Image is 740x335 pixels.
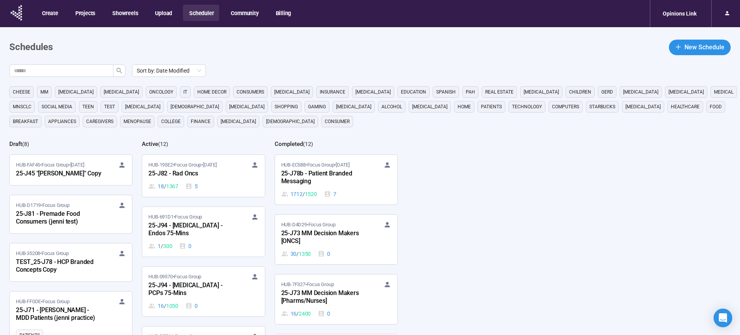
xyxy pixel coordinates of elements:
span: [MEDICAL_DATA] [412,103,447,111]
div: Open Intercom Messenger [714,309,732,327]
span: [MEDICAL_DATA] [221,118,256,125]
span: breakfast [13,118,38,125]
span: Insurance [320,88,345,96]
div: 0 [318,250,330,258]
div: 25-J94 - [MEDICAL_DATA] - PCPs 75-Mins [148,281,234,299]
span: technology [512,103,542,111]
div: 25-J73 MM Decision Makers [Pharms/Nurses] [281,288,367,306]
span: plus [675,44,681,50]
span: / [164,302,166,310]
span: HUB-EC588 • Focus Group • [281,161,350,169]
button: search [113,64,125,77]
span: PAH [466,88,475,96]
a: HUB-09570•Focus Group25-J94 - [MEDICAL_DATA] - PCPs 75-Mins16 / 10500 [142,267,265,316]
a: HUB-195E2•Focus Group•[DATE]25-J82 - Rad Oncs18 / 13675 [142,155,265,197]
h2: Draft [9,141,22,148]
span: starbucks [589,103,615,111]
div: TEST_25-J78 - HCP Branded Concepts Copy [16,257,101,275]
span: it [183,88,187,96]
div: 25-J81 - Premade Food Consumers (jenni test) [16,209,101,227]
span: HUB-35208 • Focus Group [16,250,69,257]
span: Test [104,103,115,111]
div: 0 [318,309,330,318]
span: [DEMOGRAPHIC_DATA] [171,103,219,111]
span: appliances [48,118,76,125]
span: healthcare [671,103,700,111]
div: 25-J82 - Rad Oncs [148,169,234,179]
span: 1050 [166,302,178,310]
div: Opinions Link [658,6,701,21]
span: caregivers [86,118,113,125]
div: 0 [179,242,192,250]
button: Showreels [106,5,143,21]
div: 1 [148,242,172,250]
div: 25-J73 MM Decision Makers [ONCS] [281,229,367,246]
span: HUB-FF0DE • Focus Group [16,298,70,305]
a: HUB-D1719•Focus Group25-J81 - Premade Food Consumers (jenni test) [10,195,132,233]
span: education [401,88,426,96]
span: ( 12 ) [158,141,168,147]
div: 5 [185,182,198,191]
span: [MEDICAL_DATA] [58,88,94,96]
span: [MEDICAL_DATA] [104,88,139,96]
span: home [458,103,471,111]
div: 25-J71 - [PERSON_NAME] - MDD Patients (jenni practice) [16,305,101,323]
span: Spanish [436,88,456,96]
span: [MEDICAL_DATA] [125,103,160,111]
span: 300 [163,242,172,250]
a: HUB-D4D29•Focus Group25-J73 MM Decision Makers [ONCS]30 / 13500 [275,215,397,264]
div: 30 [281,250,311,258]
div: 7 [324,190,336,198]
span: computers [552,103,579,111]
span: [MEDICAL_DATA] [669,88,704,96]
span: 1367 [166,182,178,191]
div: 25-J94 - [MEDICAL_DATA] - Endos 75-Mins [148,221,234,239]
div: 0 [185,302,198,310]
span: social media [42,103,72,111]
button: Create [36,5,64,21]
span: mnsclc [13,103,31,111]
div: 16 [281,309,311,318]
a: HUB-FAF45•Focus Group•[DATE]25-J45 "[PERSON_NAME]" Copy [10,155,132,185]
span: Teen [82,103,94,111]
span: consumer [325,118,350,125]
div: 25-J78b - Patient Branded Messaging [281,169,367,187]
span: home decor [197,88,226,96]
a: HUB-35208•Focus GroupTEST_25-J78 - HCP Branded Concepts Copy [10,243,132,281]
span: oncology [149,88,173,96]
span: children [569,88,591,96]
button: plusNew Schedule [669,40,731,55]
div: 18 [148,182,178,191]
span: [MEDICAL_DATA] [355,88,391,96]
span: ( 8 ) [22,141,29,147]
span: HUB-09570 • Focus Group [148,273,201,281]
time: [DATE] [70,162,84,168]
h1: Schedules [9,40,53,55]
time: [DATE] [203,162,217,168]
span: gaming [308,103,326,111]
span: [MEDICAL_DATA] [274,88,310,96]
span: Patients [481,103,502,111]
span: / [296,250,299,258]
span: / [164,182,166,191]
div: 25-J45 "[PERSON_NAME]" Copy [16,169,101,179]
span: HUB-7F327 • Focus Group [281,281,334,288]
span: HUB-FAF45 • Focus Group • [16,161,84,169]
span: alcohol [381,103,402,111]
span: [MEDICAL_DATA] [229,103,265,111]
span: New Schedule [684,42,724,52]
span: HUB-D4D29 • Focus Group [281,221,336,229]
span: search [116,68,122,74]
h2: Active [142,141,158,148]
button: Community [225,5,264,21]
span: [MEDICAL_DATA] [623,88,658,96]
span: / [296,309,299,318]
span: shopping [275,103,298,111]
span: [MEDICAL_DATA] [524,88,559,96]
span: Food [710,103,722,111]
button: Projects [69,5,101,21]
span: college [161,118,181,125]
span: MM [40,88,48,96]
span: [DEMOGRAPHIC_DATA] [266,118,315,125]
span: 1350 [299,250,311,258]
